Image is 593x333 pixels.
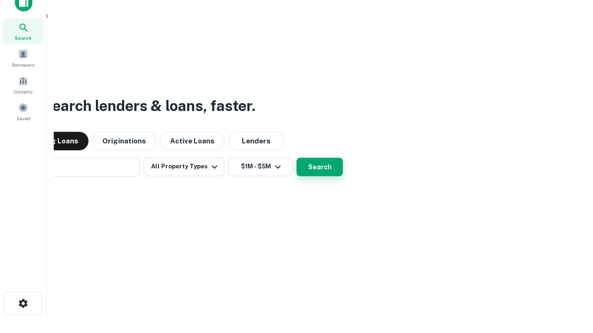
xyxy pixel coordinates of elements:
[92,132,156,150] button: Originations
[3,99,44,124] a: Saved
[42,95,255,117] h3: Search lenders & loans, faster.
[3,45,44,70] a: Borrowers
[160,132,225,150] button: Active Loans
[15,34,32,42] span: Search
[17,115,30,122] span: Saved
[547,259,593,303] iframe: Chat Widget
[3,72,44,97] a: Contacts
[228,132,284,150] button: Lenders
[14,88,32,95] span: Contacts
[144,158,224,176] button: All Property Types
[296,158,343,176] button: Search
[3,18,44,43] a: Search
[12,61,34,68] span: Borrowers
[228,158,293,176] button: $1M - $5M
